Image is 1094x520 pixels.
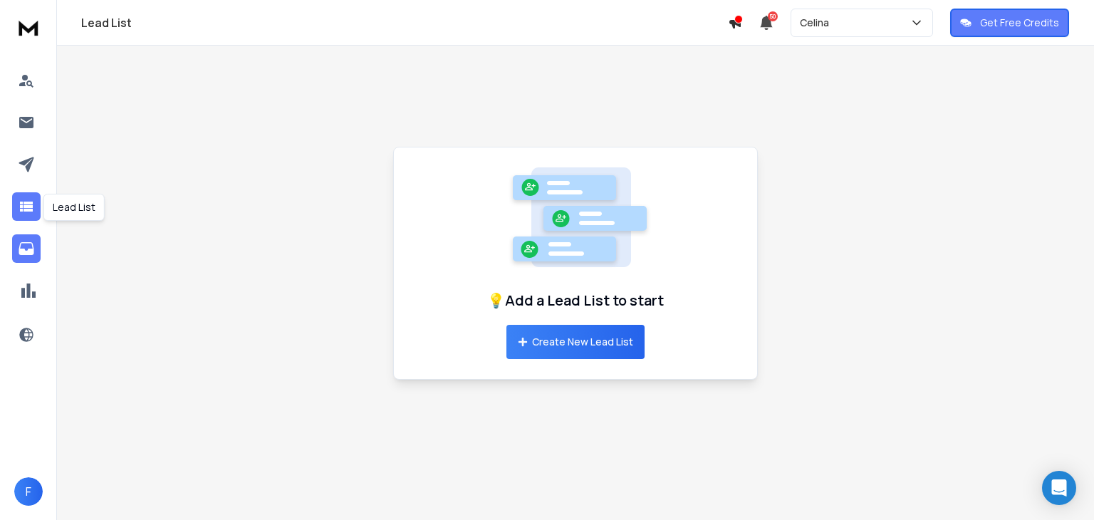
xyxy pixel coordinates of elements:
[980,16,1059,30] p: Get Free Credits
[506,325,645,359] button: Create New Lead List
[43,194,105,221] div: Lead List
[1042,471,1076,505] div: Open Intercom Messenger
[81,14,728,31] h1: Lead List
[14,14,43,41] img: logo
[768,11,778,21] span: 50
[800,16,835,30] p: Celina
[14,477,43,506] button: F
[487,291,664,311] h1: 💡Add a Lead List to start
[950,9,1069,37] button: Get Free Credits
